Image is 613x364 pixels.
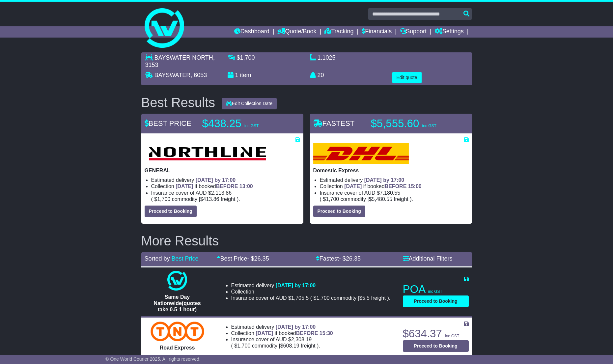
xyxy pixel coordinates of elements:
[291,295,309,301] span: 1,705.5
[211,190,232,196] span: 2,113.86
[196,177,236,183] span: [DATE] by 17:00
[403,255,453,262] a: Additional Filters
[145,206,197,217] button: Proceed to Booking
[154,72,191,78] span: BAYSWATER
[358,295,359,301] span: |
[231,282,391,289] li: Estimated delivery
[371,117,453,130] p: $5,555.60
[138,95,219,110] div: Best Results
[167,271,187,291] img: One World Courier: Same Day Nationwide(quotes take 0.5-1 hour)
[217,255,269,262] a: Best Price- $26.35
[202,117,285,130] p: $438.25
[318,72,324,78] span: 20
[237,343,250,349] span: 1,700
[320,183,469,189] li: Collection
[176,183,193,189] span: [DATE]
[313,167,469,174] p: Domestic Express
[231,289,391,295] li: Collection
[234,26,269,38] a: Dashboard
[435,26,464,38] a: Settings
[310,295,390,301] span: ( ).
[231,336,312,343] span: Insurance cover of AUD $
[400,26,427,38] a: Support
[237,54,255,61] span: $
[316,255,361,262] a: Fastest- $26.35
[318,54,336,61] span: 1.1025
[247,255,269,262] span: - $
[199,196,200,202] span: |
[368,196,369,202] span: |
[331,295,356,301] span: Commodity
[313,119,355,127] span: FASTEST
[240,72,251,78] span: item
[364,177,404,183] span: [DATE] by 17:00
[157,196,170,202] span: 1,700
[145,167,300,174] p: GENERAL
[371,295,385,301] span: Freight
[362,26,392,38] a: Financials
[216,183,238,189] span: BEFORE
[403,283,469,296] p: POA
[190,72,207,78] span: , 6053
[403,340,469,352] button: Proceed to Booking
[380,190,400,196] span: 7,180.55
[145,119,191,127] span: BEST PRICE
[277,26,316,38] a: Quote/Book
[341,196,366,202] span: Commodity
[172,255,199,262] a: Best Price
[154,54,213,61] span: BAYSWATER NORTH
[141,234,472,248] h2: More Results
[239,183,253,189] span: 13:00
[296,330,318,336] span: BEFORE
[176,183,253,189] span: if booked
[233,343,317,349] span: $ $
[153,196,237,202] span: $ $
[244,124,259,128] span: inc GST
[403,295,469,307] button: Proceed to Booking
[320,330,333,336] span: 15:30
[153,294,201,312] span: Same Day Nationwide(quotes take 0.5-1 hour)
[151,190,232,196] span: Insurance cover of AUD $
[324,26,353,38] a: Tracking
[428,289,442,294] span: inc GST
[240,54,255,61] span: 1,700
[105,356,201,362] span: © One World Courier 2025. All rights reserved.
[172,196,197,202] span: Commodity
[394,196,408,202] span: Freight
[252,343,277,349] span: Commodity
[254,255,269,262] span: 26.35
[320,190,401,196] span: Insurance cover of AUD $
[151,196,240,202] span: ( ).
[145,54,215,68] span: , 3153
[279,343,280,349] span: |
[151,322,204,341] img: TNT Domestic: Road Express
[235,72,238,78] span: 1
[151,183,300,189] li: Collection
[445,334,459,338] span: inc GST
[231,343,320,349] span: ( ).
[385,183,407,189] span: BEFORE
[301,343,315,349] span: Freight
[320,177,469,183] li: Estimated delivery
[256,330,273,336] span: [DATE]
[256,330,333,336] span: if booked
[316,295,329,301] span: 1,700
[203,196,219,202] span: 413.86
[276,283,316,288] span: [DATE] by 17:00
[221,196,235,202] span: Freight
[145,143,270,164] img: Northline Distribution: GENERAL
[408,183,422,189] span: 15:00
[222,98,277,109] button: Edit Collection Date
[160,345,195,350] span: Road Express
[320,196,413,202] span: ( ).
[392,72,422,83] button: Edit quote
[231,295,309,301] span: Insurance cover of AUD $
[344,183,362,189] span: [DATE]
[326,196,339,202] span: 1,700
[313,206,365,217] button: Proceed to Booking
[231,324,395,330] li: Estimated delivery
[145,255,170,262] span: Sorted by
[312,295,387,301] span: $ $
[346,255,361,262] span: 26.35
[291,337,312,342] span: 2,308.19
